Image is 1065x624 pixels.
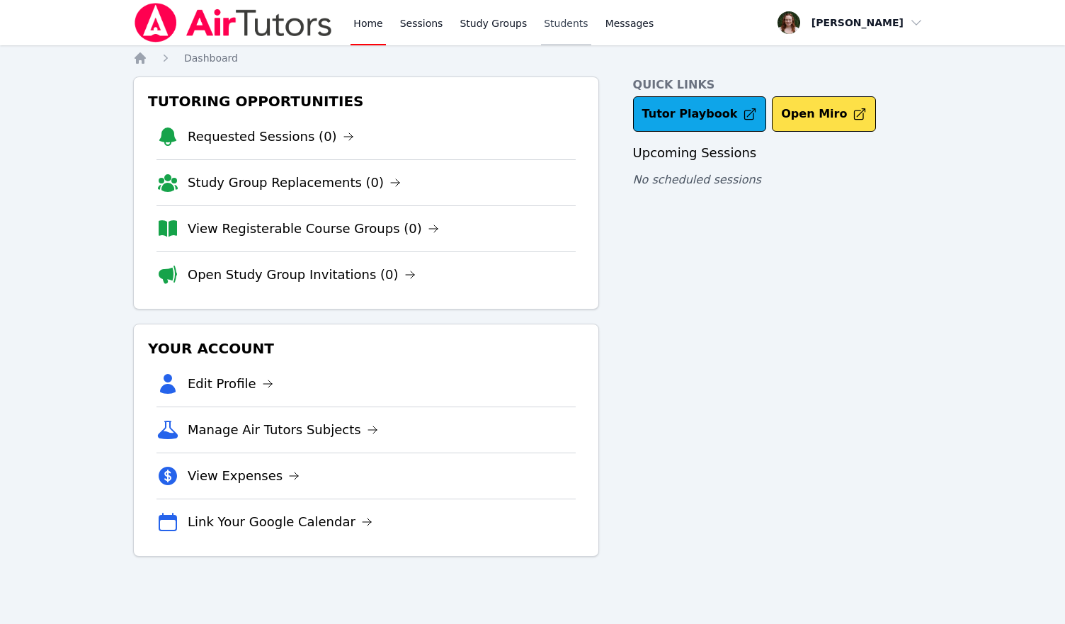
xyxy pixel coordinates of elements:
[184,52,238,64] span: Dashboard
[133,3,334,42] img: Air Tutors
[633,143,932,163] h3: Upcoming Sessions
[188,512,372,532] a: Link Your Google Calendar
[605,16,654,30] span: Messages
[145,89,587,114] h3: Tutoring Opportunities
[633,173,761,186] span: No scheduled sessions
[188,466,300,486] a: View Expenses
[188,374,273,394] a: Edit Profile
[772,96,876,132] button: Open Miro
[133,51,932,65] nav: Breadcrumb
[184,51,238,65] a: Dashboard
[188,173,401,193] a: Study Group Replacements (0)
[633,76,932,93] h4: Quick Links
[188,265,416,285] a: Open Study Group Invitations (0)
[188,219,439,239] a: View Registerable Course Groups (0)
[145,336,587,361] h3: Your Account
[188,420,378,440] a: Manage Air Tutors Subjects
[188,127,354,147] a: Requested Sessions (0)
[633,96,767,132] a: Tutor Playbook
